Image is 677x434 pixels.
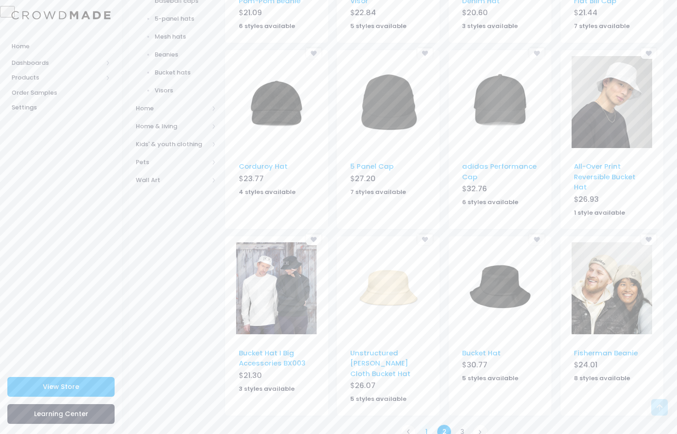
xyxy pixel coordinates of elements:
div: $ [239,7,315,20]
a: Bucket Hat [462,348,501,358]
span: 32.76 [467,183,487,194]
strong: 5 styles available [462,374,518,383]
strong: 6 styles available [462,198,518,206]
span: 30.77 [467,360,487,370]
strong: 4 styles available [239,188,295,196]
a: All-Over Print Reversible Bucket Hat [574,161,636,192]
span: Learning Center [34,409,88,418]
span: View Store [43,382,79,391]
span: Order Samples [12,88,110,97]
span: Home [136,104,208,113]
span: 24.01 [579,360,597,370]
a: Visors [124,81,216,99]
div: $ [462,183,538,196]
a: Unstructured [PERSON_NAME] Cloth Bucket Hat [350,348,411,378]
span: Home & living [136,122,208,131]
div: $ [239,370,315,383]
span: Wall Art [136,176,208,185]
a: Bucket hats [124,63,216,81]
a: Mesh hats [124,28,216,46]
span: 27.20 [355,173,376,184]
span: 21.30 [243,370,262,381]
span: 21.09 [243,7,262,18]
div: $ [462,360,538,372]
span: Home [12,42,110,51]
span: 26.07 [355,380,376,391]
span: 5-panel hats [155,14,205,23]
a: Corduroy Hat [239,161,288,171]
div: $ [574,194,650,207]
a: Bucket Hat I Big Accessories BX003 [239,348,306,368]
div: $ [574,360,650,372]
div: $ [350,380,426,393]
span: 22.84 [355,7,376,18]
a: Fisherman Beanie [574,348,638,358]
a: 5 Panel Cap [350,161,393,171]
span: Visors [155,86,205,95]
span: 20.60 [467,7,488,18]
strong: 5 styles available [350,22,406,30]
strong: 7 styles available [350,188,406,196]
span: Settings [12,103,110,112]
div: $ [462,7,538,20]
span: Bucket hats [155,68,205,77]
a: Learning Center [7,404,115,424]
strong: 6 styles available [239,22,295,30]
div: $ [350,7,426,20]
strong: 7 styles available [574,22,630,30]
span: Kids' & youth clothing [136,140,208,149]
a: adidas Performance Cap [462,161,537,181]
a: Beanies [124,46,216,63]
span: 26.93 [579,194,599,205]
div: $ [350,173,426,186]
strong: 1 style available [574,208,625,217]
div: $ [239,173,315,186]
span: Products [12,73,103,82]
span: Beanies [155,50,205,59]
strong: 3 styles available [462,22,518,30]
strong: 3 styles available [239,384,295,393]
span: Pets [136,158,208,167]
span: Mesh hats [155,32,205,41]
span: 23.77 [243,173,264,184]
img: Logo [12,11,110,20]
div: $ [574,7,650,20]
a: View Store [7,377,115,397]
span: 21.44 [579,7,597,18]
strong: 8 styles available [574,374,630,383]
strong: 5 styles available [350,394,406,403]
a: 5-panel hats [124,10,216,28]
span: Dashboards [12,58,103,68]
